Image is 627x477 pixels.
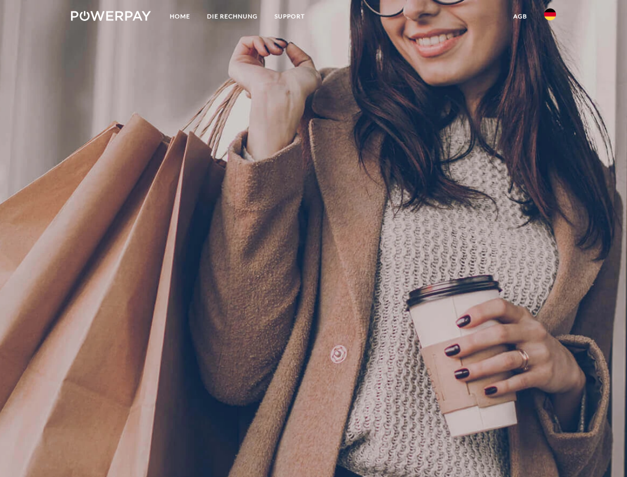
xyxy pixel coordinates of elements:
[266,7,313,25] a: SUPPORT
[505,7,536,25] a: agb
[71,11,151,21] img: logo-powerpay-white.svg
[544,8,556,20] img: de
[161,7,199,25] a: Home
[199,7,266,25] a: DIE RECHNUNG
